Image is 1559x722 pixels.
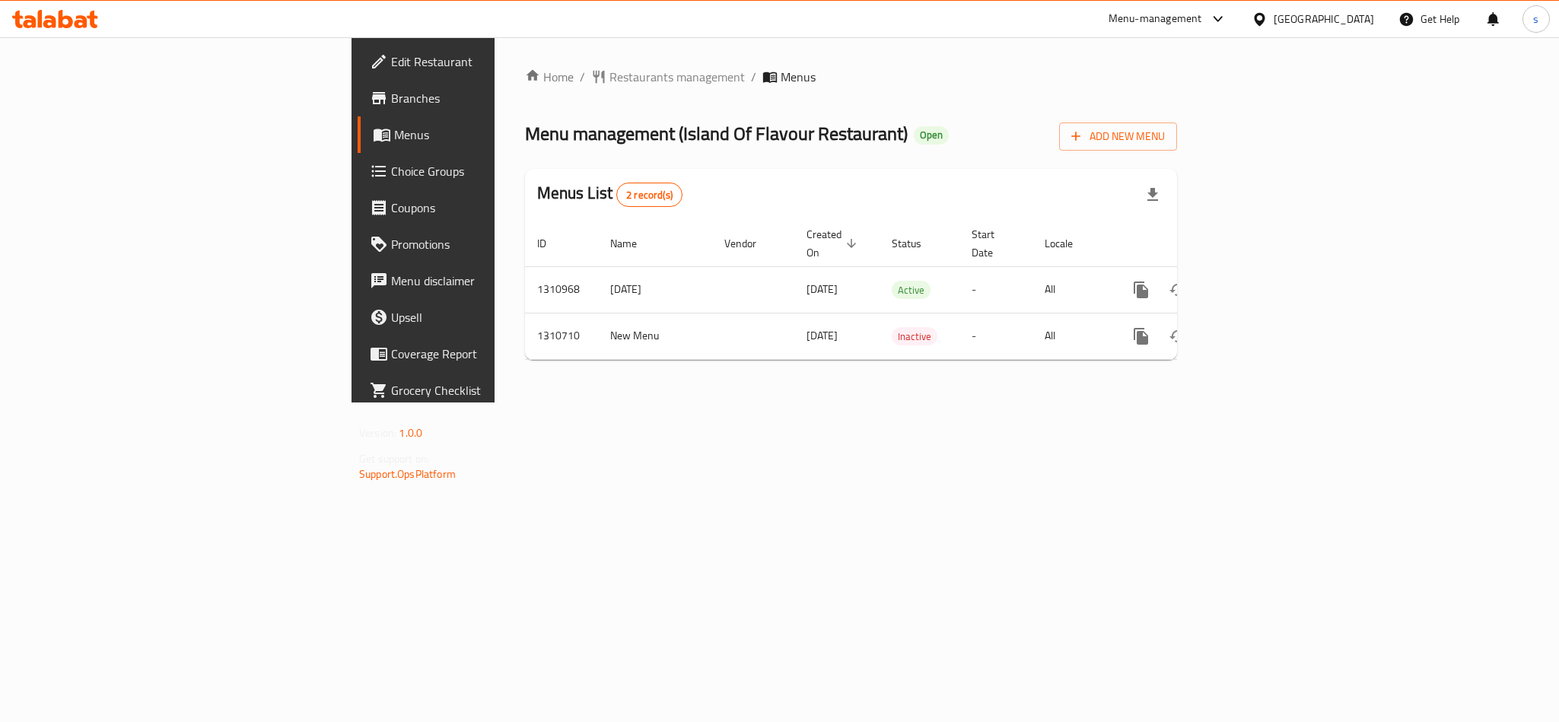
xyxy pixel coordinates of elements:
[1071,127,1165,146] span: Add New Menu
[598,313,712,359] td: New Menu
[358,299,612,336] a: Upsell
[892,234,941,253] span: Status
[358,153,612,189] a: Choice Groups
[391,52,600,71] span: Edit Restaurant
[807,326,838,345] span: [DATE]
[525,116,908,151] span: Menu management ( Island Of Flavour Restaurant )
[391,345,600,363] span: Coverage Report
[781,68,816,86] span: Menus
[358,189,612,226] a: Coupons
[1032,266,1111,313] td: All
[1160,318,1196,355] button: Change Status
[391,272,600,290] span: Menu disclaimer
[391,89,600,107] span: Branches
[914,126,949,145] div: Open
[358,116,612,153] a: Menus
[399,423,422,443] span: 1.0.0
[1045,234,1093,253] span: Locale
[391,162,600,180] span: Choice Groups
[391,308,600,326] span: Upsell
[359,464,456,484] a: Support.OpsPlatform
[359,423,396,443] span: Version:
[358,226,612,262] a: Promotions
[358,262,612,299] a: Menu disclaimer
[609,68,745,86] span: Restaurants management
[959,266,1032,313] td: -
[610,234,657,253] span: Name
[525,221,1281,360] table: enhanced table
[1160,272,1196,308] button: Change Status
[358,43,612,80] a: Edit Restaurant
[391,199,600,217] span: Coupons
[537,182,682,207] h2: Menus List
[1533,11,1538,27] span: s
[537,234,566,253] span: ID
[972,225,1014,262] span: Start Date
[359,449,429,469] span: Get support on:
[1123,272,1160,308] button: more
[616,183,682,207] div: Total records count
[959,313,1032,359] td: -
[1059,122,1177,151] button: Add New Menu
[807,225,861,262] span: Created On
[1134,177,1171,213] div: Export file
[525,68,1177,86] nav: breadcrumb
[617,188,682,202] span: 2 record(s)
[1032,313,1111,359] td: All
[892,328,937,345] span: Inactive
[591,68,745,86] a: Restaurants management
[1123,318,1160,355] button: more
[751,68,756,86] li: /
[724,234,776,253] span: Vendor
[358,372,612,409] a: Grocery Checklist
[1109,10,1202,28] div: Menu-management
[394,126,600,144] span: Menus
[892,327,937,345] div: Inactive
[358,336,612,372] a: Coverage Report
[1111,221,1281,267] th: Actions
[358,80,612,116] a: Branches
[1274,11,1374,27] div: [GEOGRAPHIC_DATA]
[391,235,600,253] span: Promotions
[914,129,949,142] span: Open
[892,281,931,299] span: Active
[391,381,600,399] span: Grocery Checklist
[598,266,712,313] td: [DATE]
[807,279,838,299] span: [DATE]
